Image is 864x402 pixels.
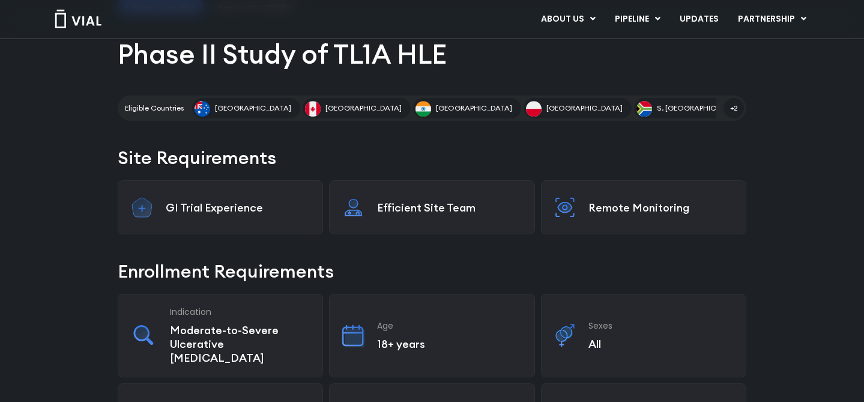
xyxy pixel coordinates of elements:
img: India [415,101,431,117]
span: [GEOGRAPHIC_DATA] [325,103,402,114]
span: +2 [724,98,744,118]
h2: Eligible Countries [125,103,184,114]
img: Vial Logo [54,10,102,28]
span: [GEOGRAPHIC_DATA] [436,103,512,114]
span: [GEOGRAPHIC_DATA] [546,103,623,114]
a: UPDATES [670,9,728,29]
img: S. Africa [636,101,652,117]
h2: Site Requirements [118,145,746,171]
a: PIPELINEMenu Toggle [605,9,669,29]
p: 18+ years [377,337,522,351]
p: Efficient Site Team [377,201,522,215]
p: Moderate-to-Severe Ulcerative [MEDICAL_DATA] [170,323,310,365]
a: PARTNERSHIPMenu Toggle [728,9,816,29]
h3: Age [377,320,522,331]
img: Poland [526,101,542,117]
a: ABOUT USMenu Toggle [531,9,605,29]
h3: Sexes [588,320,734,331]
p: Remote Monitoring [588,201,734,215]
span: S. [GEOGRAPHIC_DATA] [657,103,742,114]
img: Australia [195,101,210,117]
p: All [588,337,734,351]
h1: Phase II Study of TL1A HLE [118,37,746,72]
h3: Indication [170,306,310,317]
img: Canada [305,101,321,117]
p: GI Trial Experience [166,201,311,215]
h2: Enrollment Requirements [118,258,746,284]
span: [GEOGRAPHIC_DATA] [215,103,291,114]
